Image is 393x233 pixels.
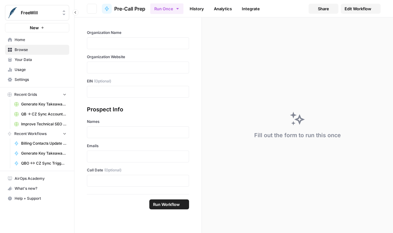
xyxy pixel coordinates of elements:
span: (Optional) [104,167,121,173]
span: Run Workflow [153,201,180,207]
img: FreeWill Logo [7,7,18,18]
label: EIN [87,78,189,84]
span: Generate Key Takeaways from Webinar Transcript [21,151,66,156]
label: Organization Website [87,54,189,60]
label: Call Date [87,167,189,173]
span: Edit Workflow [345,6,371,12]
span: New [30,25,39,31]
a: Generate Key Takeaways from Webinar Transcript [11,148,69,158]
a: Pre-Call Prep [102,4,145,14]
span: Pre-Call Prep [114,5,145,12]
button: What's new? [5,184,69,193]
button: Recent Grids [5,90,69,99]
button: Share [309,4,338,14]
span: Browse [15,47,66,53]
a: Analytics [210,4,236,14]
button: New [5,23,69,32]
span: Your Data [15,57,66,63]
span: Recent Grids [14,92,37,97]
a: Improve Technical SEO for Page [11,119,69,129]
a: AirOps Academy [5,174,69,184]
span: Recent Workflows [14,131,47,137]
button: Run Workflow [149,199,189,209]
a: Integrate [238,4,264,14]
a: Settings [5,75,69,85]
button: Recent Workflows [5,129,69,138]
div: What's new? [5,184,69,193]
span: (Optional) [94,78,111,84]
span: FreeWill [21,10,58,16]
a: Billing Contacts Update Workflow v3.0 [11,138,69,148]
a: Browse [5,45,69,55]
a: Your Data [5,55,69,65]
div: Fill out the form to run this once [254,131,341,140]
button: Run Once [150,3,183,14]
span: Improve Technical SEO for Page [21,121,66,127]
button: Workspace: FreeWill [5,5,69,21]
a: Home [5,35,69,45]
span: Settings [15,77,66,82]
label: Organization Name [87,30,189,35]
label: Names [87,119,189,124]
label: Emails [87,143,189,149]
a: History [186,4,208,14]
span: Billing Contacts Update Workflow v3.0 [21,141,66,146]
span: QBO <-> CZ Sync Trigger (Invoices & Contacts) [21,161,66,166]
a: QB -> CZ Sync Account Matching [11,109,69,119]
button: Help + Support [5,193,69,203]
a: Generate Key Takeaways from Webinar Transcripts [11,99,69,109]
span: Help + Support [15,196,66,201]
a: Usage [5,65,69,75]
div: Prospect Info [87,105,189,114]
a: Edit Workflow [341,4,381,14]
span: Home [15,37,66,43]
span: Generate Key Takeaways from Webinar Transcripts [21,101,66,107]
span: Share [318,6,329,12]
span: QB -> CZ Sync Account Matching [21,111,66,117]
a: QBO <-> CZ Sync Trigger (Invoices & Contacts) [11,158,69,168]
span: AirOps Academy [15,176,66,181]
span: Usage [15,67,66,72]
